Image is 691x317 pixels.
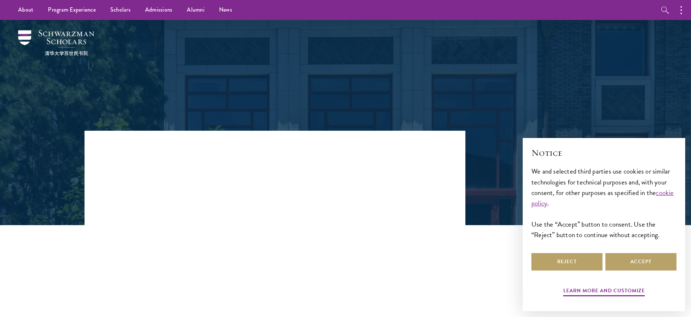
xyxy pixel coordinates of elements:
[531,253,602,271] button: Reject
[531,187,674,208] a: cookie policy
[605,253,676,271] button: Accept
[563,286,645,297] button: Learn more and customize
[18,30,94,56] img: Schwarzman Scholars
[531,147,676,159] h2: Notice
[531,166,676,240] div: We and selected third parties use cookies or similar technologies for technical purposes and, wit...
